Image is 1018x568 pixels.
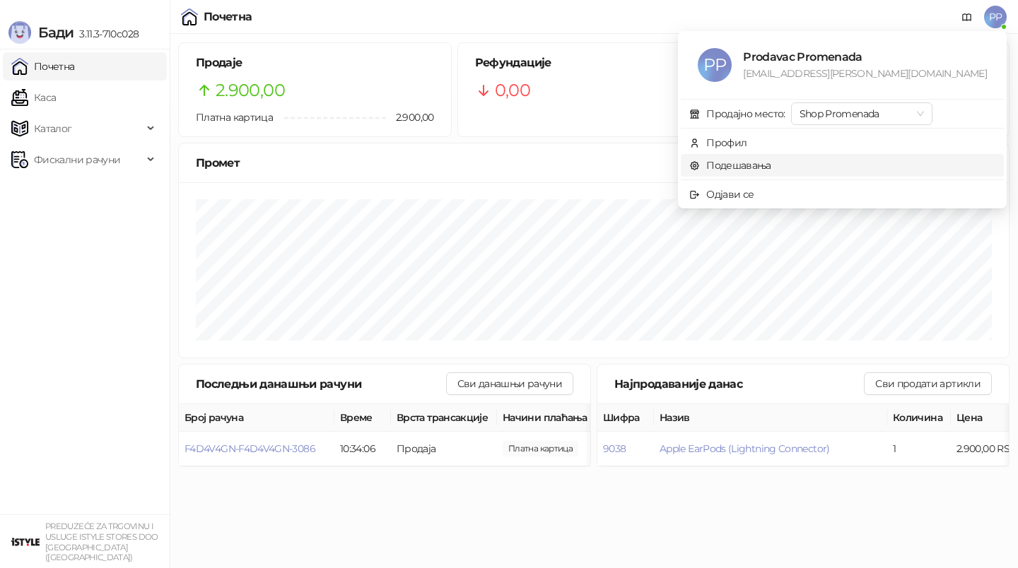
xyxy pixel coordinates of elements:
button: F4D4V4GN-F4D4V4GN-3086 [185,442,315,455]
div: [EMAIL_ADDRESS][PERSON_NAME][DOMAIN_NAME] [743,66,987,81]
span: Shop Promenada [800,103,924,124]
a: Документација [956,6,978,28]
div: Почетна [204,11,252,23]
button: Apple EarPods (Lightning Connector) [660,442,830,455]
span: Фискални рачуни [34,146,120,174]
span: PP [698,48,732,82]
div: Последњи данашњи рачуни [196,375,446,393]
td: 1 [887,432,951,466]
a: Подешавања [689,159,771,172]
td: 10:34:06 [334,432,391,466]
th: Број рачуна [179,404,334,432]
span: 2.900,00 [503,441,578,456]
span: Платна картица [196,111,273,124]
span: 3.11.3-710c028 [74,28,139,40]
div: Најпродаваније данас [614,375,864,393]
small: PREDUZEĆE ZA TRGOVINU I USLUGE ISTYLE STORES DOO [GEOGRAPHIC_DATA] ([GEOGRAPHIC_DATA]) [45,521,158,562]
h5: Продаје [196,54,434,71]
div: Промет [196,154,992,172]
span: 2.900,00 [216,77,285,104]
a: Почетна [11,52,75,81]
a: Каса [11,83,56,112]
th: Време [334,404,391,432]
th: Количина [887,404,951,432]
div: Prodavac Promenada [743,48,987,66]
th: Шифра [597,404,654,432]
h5: Рефундације [475,54,713,71]
th: Начини плаћања [497,404,638,432]
div: Профил [706,135,747,150]
button: 9038 [603,442,626,455]
span: Бади [38,24,74,41]
span: 2.900,00 [386,110,434,125]
div: Одјави се [706,187,754,202]
span: 0,00 [495,77,530,104]
img: 64x64-companyLogo-77b92cf4-9946-4f36-9751-bf7bb5fd2c7d.png [11,528,40,556]
span: PP [984,6,1007,28]
div: Продајно место: [706,106,785,122]
button: Сви продати артикли [864,372,992,395]
button: Сви данашњи рачуни [446,372,573,395]
span: Каталог [34,114,72,143]
th: Назив [654,404,887,432]
img: Logo [8,21,31,44]
th: Врста трансакције [391,404,497,432]
td: Продаја [391,432,497,466]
